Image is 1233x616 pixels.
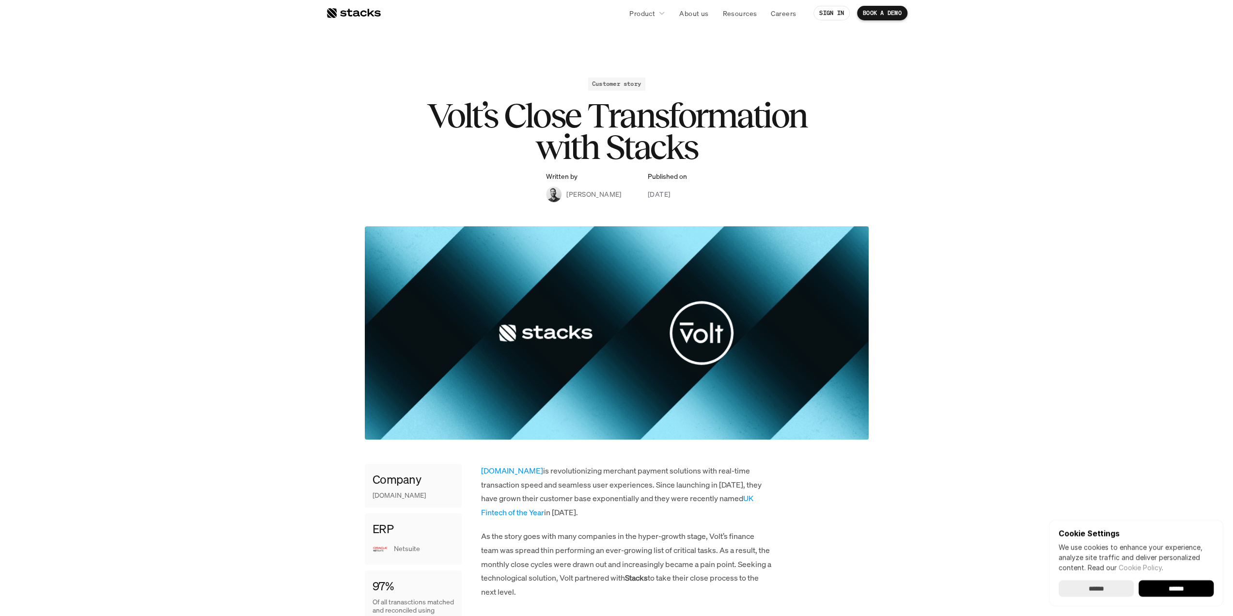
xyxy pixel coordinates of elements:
[717,4,763,22] a: Resources
[1088,563,1163,571] span: Read our .
[1119,563,1162,571] a: Cookie Policy
[648,173,687,181] p: Published on
[673,4,714,22] a: About us
[819,10,844,16] p: SIGN IN
[625,572,648,583] strong: Stacks
[373,578,394,595] h4: 97%
[481,529,772,599] p: As the story goes with many companies in the hyper-growth stage, Volt’s finance team was spread t...
[679,8,708,18] p: About us
[566,189,621,199] p: [PERSON_NAME]
[373,491,426,500] p: [DOMAIN_NAME]
[648,189,671,199] p: [DATE]
[629,8,655,18] p: Product
[394,545,454,553] p: Netsuite
[481,464,772,520] p: is revolutionizing merchant payment solutions with real-time transaction speed and seamless user ...
[373,472,421,488] h4: Company
[813,6,850,20] a: SIGN IN
[1059,529,1214,537] p: Cookie Settings
[1059,542,1214,572] p: We use cookies to enhance your experience, analyze site traffic and deliver personalized content.
[114,185,157,191] a: Privacy Policy
[857,6,907,20] a: BOOK A DEMO
[722,8,757,18] p: Resources
[863,10,902,16] p: BOOK A DEMO
[373,521,394,537] h4: ERP
[546,173,577,181] p: Written by
[423,100,811,163] h1: Volt’s Close Transformation with Stacks
[771,8,796,18] p: Careers
[592,80,641,87] h2: Customer story
[481,465,543,476] a: [DOMAIN_NAME]
[765,4,802,22] a: Careers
